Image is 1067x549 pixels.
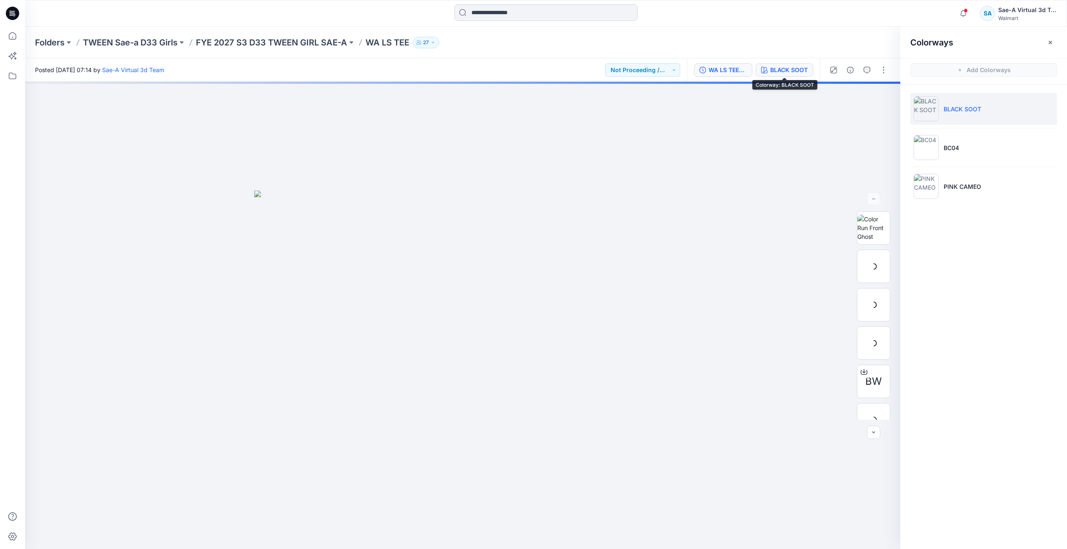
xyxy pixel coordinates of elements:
div: BLACK SOOT [770,65,808,75]
p: BLACK SOOT [944,105,981,113]
a: Folders [35,37,65,48]
h2: Colorways [910,38,953,48]
a: TWEEN Sae-a D33 Girls [83,37,178,48]
button: 27 [413,37,439,48]
img: PINK CAMEO [914,174,939,199]
div: SA [980,6,995,21]
button: BLACK SOOT [756,63,813,77]
span: BW [865,374,882,389]
p: 27 [423,38,429,47]
img: Color Run Front Ghost [857,215,890,241]
p: PINK CAMEO [944,182,981,191]
a: Sae-A Virtual 3d Team [102,66,164,73]
div: WA LS TEE_FULL COLORWAYS [709,65,747,75]
p: BC04 [944,143,959,152]
div: Sae-A Virtual 3d Team [998,5,1057,15]
button: Details [844,63,857,77]
img: BC04 [914,135,939,160]
button: WA LS TEE_FULL COLORWAYS [694,63,752,77]
img: BLACK SOOT [914,96,939,121]
span: Posted [DATE] 07:14 by [35,65,164,74]
p: WA LS TEE [366,37,409,48]
div: Walmart [998,15,1057,21]
a: FYE 2027 S3 D33 TWEEN GIRL SAE-A [196,37,347,48]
